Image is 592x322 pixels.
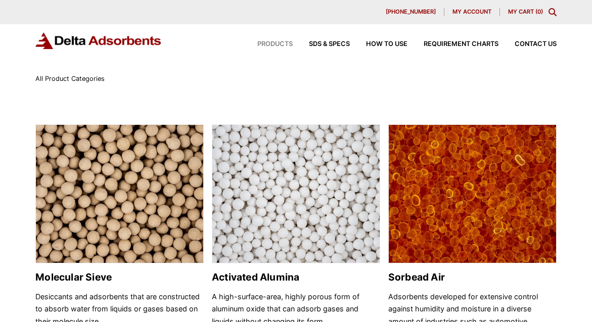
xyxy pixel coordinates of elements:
span: My account [452,9,491,15]
img: Sorbead Air [389,125,556,264]
a: Products [241,41,293,48]
span: All Product Categories [35,75,105,82]
div: Toggle Modal Content [549,8,557,16]
a: My account [444,8,500,16]
img: Activated Alumina [212,125,380,264]
img: Molecular Sieve [36,125,203,264]
h2: Molecular Sieve [35,271,204,283]
a: My Cart (0) [508,8,543,15]
h2: Sorbead Air [388,271,557,283]
img: Delta Adsorbents [35,32,162,49]
a: SDS & SPECS [293,41,350,48]
span: How to Use [366,41,407,48]
span: Products [257,41,293,48]
h2: Activated Alumina [212,271,380,283]
span: Contact Us [515,41,557,48]
span: SDS & SPECS [309,41,350,48]
a: [PHONE_NUMBER] [378,8,444,16]
a: How to Use [350,41,407,48]
span: [PHONE_NUMBER] [386,9,436,15]
a: Contact Us [498,41,557,48]
span: 0 [537,8,541,15]
span: Requirement Charts [424,41,498,48]
a: Requirement Charts [407,41,498,48]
